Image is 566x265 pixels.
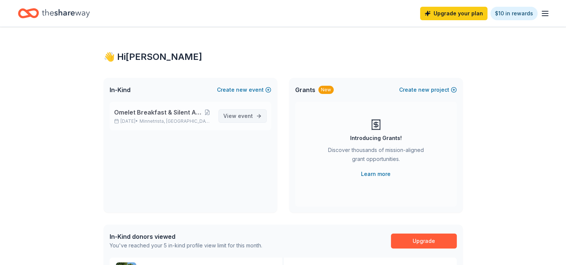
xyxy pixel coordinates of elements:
[318,86,334,94] div: New
[217,85,271,94] button: Createnewevent
[490,7,538,20] a: $10 in rewards
[104,51,463,63] div: 👋 Hi [PERSON_NAME]
[420,7,487,20] a: Upgrade your plan
[391,234,457,249] a: Upgrade
[238,113,253,119] span: event
[110,85,131,94] span: In-Kind
[418,85,429,94] span: new
[295,85,315,94] span: Grants
[110,232,262,241] div: In-Kind donors viewed
[236,85,247,94] span: new
[110,241,262,250] div: You've reached your 5 in-kind profile view limit for this month.
[325,146,427,167] div: Discover thousands of mission-aligned grant opportunities.
[114,118,212,124] p: [DATE] •
[140,118,212,124] span: Minnetrista, [GEOGRAPHIC_DATA]
[223,112,253,121] span: View
[114,108,203,117] span: Omelet Breakfast & Silent Auction Fundraiser
[218,109,267,123] a: View event
[399,85,457,94] button: Createnewproject
[350,134,402,143] div: Introducing Grants!
[361,170,391,179] a: Learn more
[18,4,90,22] a: Home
